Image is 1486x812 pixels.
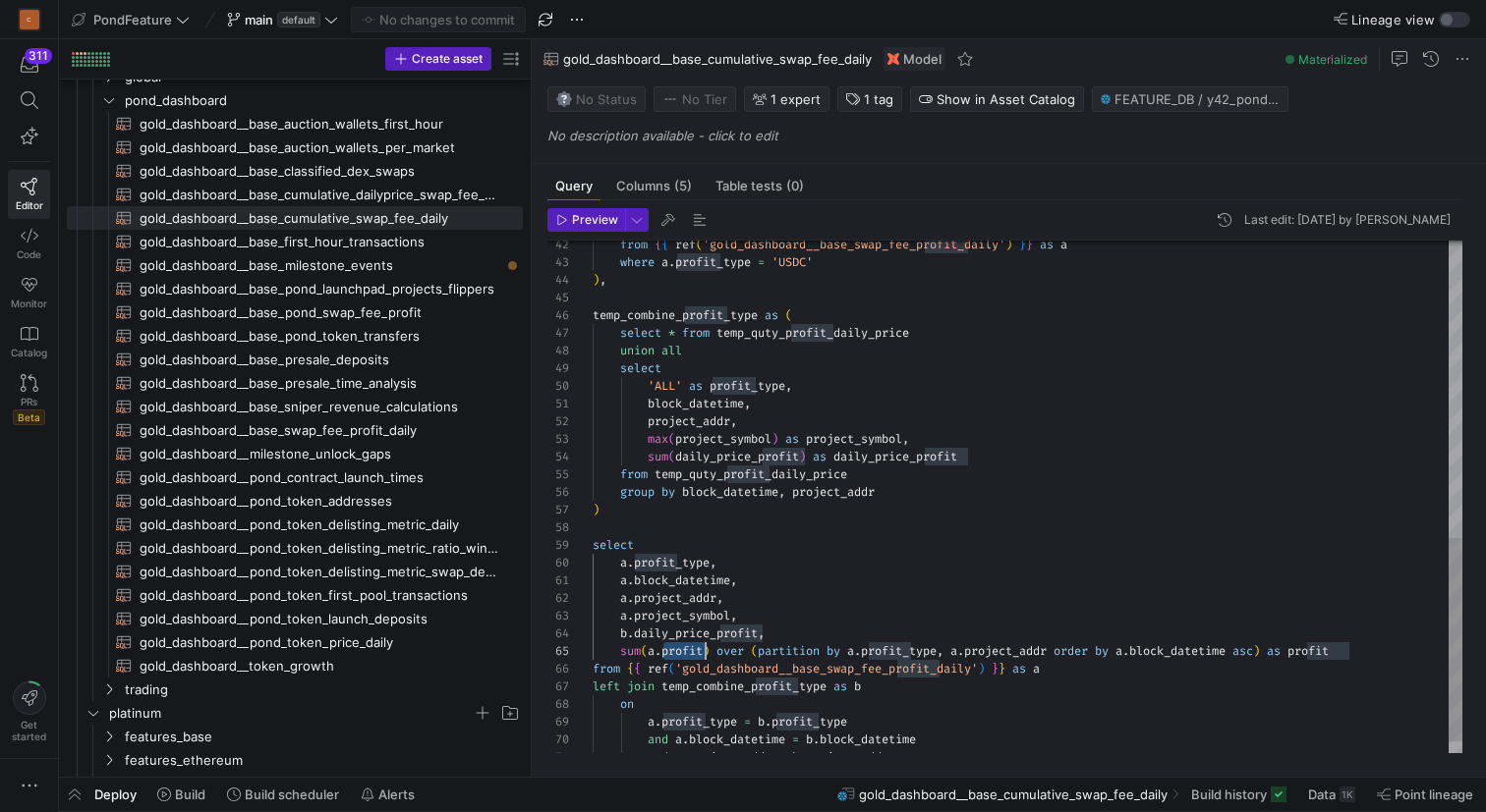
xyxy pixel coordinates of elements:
[547,536,569,554] div: 59
[67,513,523,536] a: gold_dashboard__pond_token_delisting_metric_daily​​​​​​​​​​
[140,231,500,253] span: gold_dashboard__base_first_hour_transactions​​​​​​​​​​
[67,536,523,560] div: Press SPACE to select this row.
[648,449,668,464] span: sum
[620,484,655,500] span: group
[620,343,655,358] span: union
[661,484,675,500] span: by
[547,483,569,501] div: 56
[1033,661,1040,677] span: a
[1054,643,1088,659] span: order
[67,112,523,135] a: gold_dashboard__base_auction_wallets_first_hour​​​​​​​​​​
[67,607,523,630] div: Press SPACE to select this row.
[675,449,799,464] span: daily_price_profit
[67,583,523,607] a: gold_dashboard__pond_token_first_pool_transactions​​​​​​​​​​
[765,307,778,323] span: as
[67,418,523,442] div: Press SPACE to select this row.
[648,661,668,677] span: ref
[148,778,214,811] button: Build
[1191,786,1267,802] span: Build history
[655,714,661,730] span: .
[887,53,899,65] img: undefined
[1129,643,1226,659] span: block_datetime
[648,431,668,447] span: max
[620,608,627,623] span: a
[67,183,523,206] div: Press SPACE to select this row.
[661,678,827,694] span: temp_combine_profit_type
[1340,786,1355,802] div: 1K
[547,677,569,695] div: 67
[556,91,637,107] span: No Status
[1395,786,1473,802] span: Point lineage
[620,254,655,270] span: where
[556,91,572,107] img: No status
[67,159,523,183] div: Press SPACE to select this row.
[67,371,523,395] div: Press SPACE to select this row.
[1115,643,1122,659] span: a
[593,537,634,553] span: select
[593,678,620,694] span: left
[25,48,52,64] div: 311
[547,289,569,306] div: 45
[1253,643,1260,659] span: )
[8,317,50,366] a: Catalog
[140,584,500,607] span: gold_dashboard__pond_token_first_pool_transactions​​​​​​​​​​
[17,248,41,260] span: Code
[620,696,634,712] span: on
[67,395,523,418] div: Press SPACE to select this row.
[710,378,785,394] span: profit_type
[67,701,523,725] div: Press SPACE to select this row.
[140,278,500,300] span: gold_dashboard__base_pond_launchpad_projects_flippers​​​​​​​​​​
[661,343,682,358] span: all
[627,625,634,641] span: .
[806,431,902,447] span: project_symbol
[620,555,627,570] span: a
[140,466,500,489] span: gold_dashboard__pond_contract_launch_times​​​​​​​​​​
[378,786,415,802] span: Alerts
[67,465,523,489] div: Press SPACE to select this row.
[547,412,569,430] div: 52
[703,643,710,659] span: )
[547,306,569,324] div: 46
[67,489,523,513] div: Press SPACE to select this row.
[67,607,523,630] a: gold_dashboard__pond_token_launch_deposits​​​​​​​​​​
[67,183,523,206] a: gold_dashboard__base_cumulative_dailyprice_swap_fee_daily​​​​​​​​​​
[716,325,909,341] span: temp_quty_profit_daily_price
[67,159,523,183] a: gold_dashboard__base_classified_dex_swaps​​​​​​​​​​
[1351,12,1435,27] span: Lineage view
[799,449,806,464] span: )
[674,180,692,192] span: (5)
[620,572,627,588] span: a
[730,413,737,429] span: ,
[744,396,751,411] span: ,
[1299,778,1364,811] button: Data1K
[716,643,744,659] span: over
[730,608,737,623] span: ,
[668,431,675,447] span: (
[820,731,916,747] span: block_datetime
[67,88,523,112] div: Press SPACE to select this row.
[778,484,785,500] span: ,
[67,135,523,159] div: Press SPACE to select this row.
[67,348,523,371] div: Press SPACE to select this row.
[385,47,491,71] button: Create asset
[675,731,682,747] span: a
[715,180,804,192] span: Table tests
[8,170,50,219] a: Editor
[140,160,500,183] span: gold_dashboard__base_classified_dex_swaps​​​​​​​​​​
[675,431,772,447] span: project_symbol
[792,484,875,500] span: project_addr
[140,537,500,560] span: gold_dashboard__pond_token_delisting_metric_ratio_windows​​​​​​​​​​
[978,661,985,677] span: )
[634,572,730,588] span: block_datetime
[682,731,689,747] span: .
[67,230,523,253] div: Press SPACE to select this row.
[67,112,523,135] div: Press SPACE to select this row.
[654,86,736,112] button: No tierNo Tier
[661,254,668,270] span: a
[861,643,937,659] span: profit_type
[547,713,569,731] div: 69
[67,253,523,277] div: Press SPACE to select this row.
[547,624,569,642] div: 64
[992,661,999,677] span: }
[771,91,821,107] span: 1 expert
